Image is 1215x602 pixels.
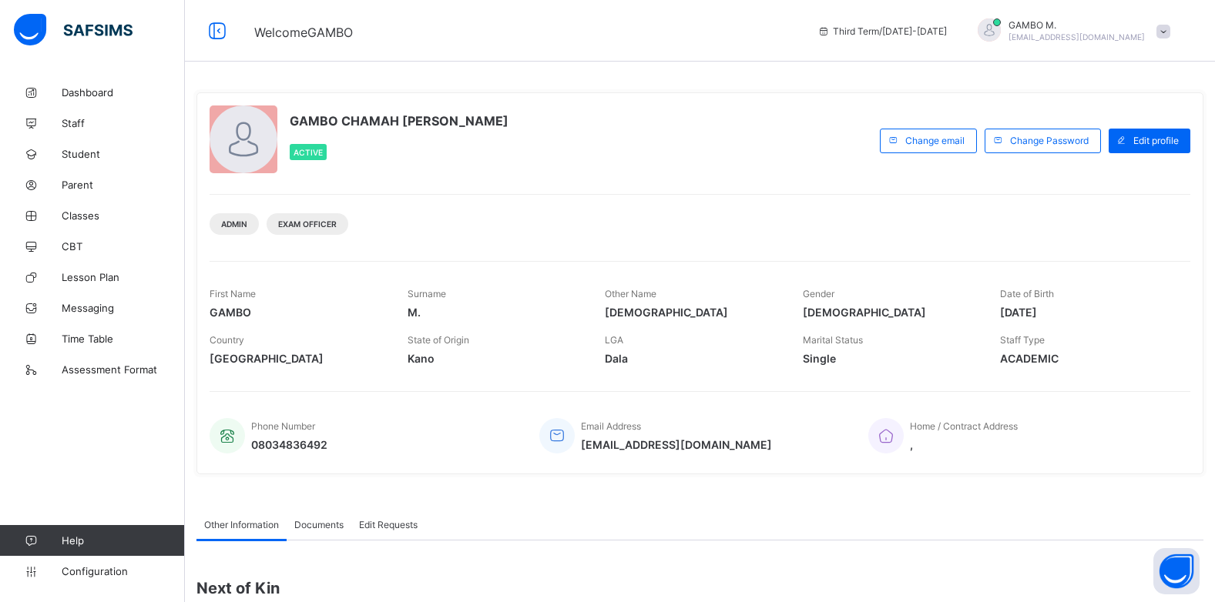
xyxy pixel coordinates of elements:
[803,306,978,319] span: [DEMOGRAPHIC_DATA]
[605,352,780,365] span: Dala
[803,352,978,365] span: Single
[62,117,185,129] span: Staff
[278,219,337,229] span: Exam Officer
[803,334,863,346] span: Marital Status
[14,14,133,46] img: safsims
[910,438,1018,451] span: ,
[294,519,344,530] span: Documents
[62,333,185,345] span: Time Table
[254,25,353,40] span: Welcome GAMBO
[605,288,656,299] span: Other Name
[1133,135,1179,146] span: Edit profile
[1000,288,1054,299] span: Date of Birth
[1010,135,1089,146] span: Change Password
[1009,19,1145,31] span: GAMBO M.
[905,135,965,146] span: Change email
[62,302,185,314] span: Messaging
[408,306,582,319] span: M.
[962,18,1178,44] div: GAMBOM.
[62,534,184,547] span: Help
[210,288,256,299] span: First Name
[251,438,327,451] span: 08034836492
[359,519,418,530] span: Edit Requests
[62,148,185,160] span: Student
[290,113,508,129] span: GAMBO CHAMAH [PERSON_NAME]
[408,288,446,299] span: Surname
[62,209,185,222] span: Classes
[210,306,384,319] span: GAMBO
[62,179,185,191] span: Parent
[1000,352,1175,365] span: ACADEMIC
[910,420,1018,432] span: Home / Contract Address
[251,420,315,432] span: Phone Number
[581,438,772,451] span: [EMAIL_ADDRESS][DOMAIN_NAME]
[196,579,1203,597] span: Next of Kin
[1009,32,1145,42] span: [EMAIL_ADDRESS][DOMAIN_NAME]
[1153,548,1200,594] button: Open asap
[62,271,185,283] span: Lesson Plan
[408,334,469,346] span: State of Origin
[294,148,323,157] span: Active
[204,519,279,530] span: Other Information
[605,306,780,319] span: [DEMOGRAPHIC_DATA]
[221,219,247,229] span: Admin
[605,334,623,346] span: LGA
[581,420,641,432] span: Email Address
[62,565,184,577] span: Configuration
[62,86,185,99] span: Dashboard
[210,334,244,346] span: Country
[408,352,582,365] span: Kano
[62,240,185,253] span: CBT
[1000,334,1045,346] span: Staff Type
[1000,306,1175,319] span: [DATE]
[62,363,185,376] span: Assessment Format
[210,352,384,365] span: [GEOGRAPHIC_DATA]
[803,288,834,299] span: Gender
[817,25,947,37] span: session/term information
